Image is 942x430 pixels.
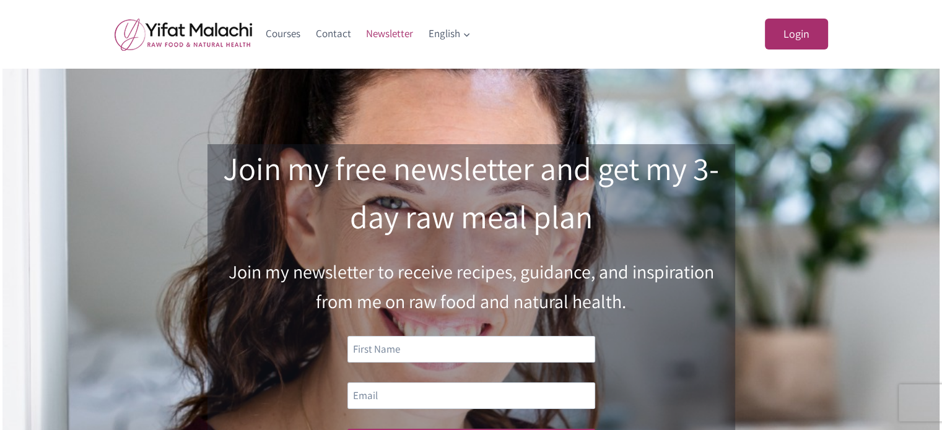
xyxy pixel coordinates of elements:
[115,18,252,51] img: yifat_logo41_en.png
[359,19,421,49] a: Newsletter
[217,257,725,316] p: Join my newsletter to receive recipes, guidance, and inspiration from me on raw food and natural ...
[347,336,595,363] input: First Name
[217,144,725,241] h2: Join my free newsletter and get my 3-day raw meal plan
[765,19,828,50] a: Login
[258,19,308,49] a: Courses
[421,19,478,49] button: Child menu of English
[258,19,479,49] nav: Primary
[308,19,359,49] a: Contact
[347,382,595,409] input: Email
